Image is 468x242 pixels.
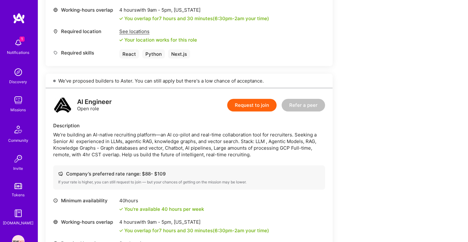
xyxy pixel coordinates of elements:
[53,198,58,203] i: icon Clock
[12,192,25,198] div: Tokens
[46,74,333,88] div: We've proposed builders to Aster. You can still apply but there's a low chance of acceptance.
[9,78,27,85] div: Discovery
[215,15,244,21] span: 6:30pm - 2am
[53,122,325,129] div: Description
[8,137,28,144] div: Community
[119,7,269,13] div: 4 hours with [US_STATE]
[119,207,123,211] i: icon Check
[14,183,22,189] img: tokens
[119,206,204,212] div: You're available 40 hours per week
[119,229,123,233] i: icon Check
[14,165,23,172] div: Invite
[3,220,34,226] div: [DOMAIN_NAME]
[119,197,204,204] div: 40 hours
[58,170,320,177] div: Company’s preferred rate range: $ 88 - $ 109
[124,227,269,234] div: You overlap for 7 hours and 30 minutes ( your time)
[12,66,25,78] img: discovery
[53,50,58,55] i: icon Tag
[119,28,197,35] div: See locations
[282,99,325,112] button: Refer a peer
[53,49,116,56] div: Required skills
[13,13,25,24] img: logo
[53,7,116,13] div: Working-hours overlap
[119,38,123,42] i: icon Check
[77,99,112,112] div: Open role
[124,15,269,22] div: You overlap for 7 hours and 30 minutes ( your time)
[53,28,116,35] div: Required location
[53,131,325,158] div: We’re building an AI-native recruiting platform—an AI co-pilot and real-time collaboration tool f...
[146,7,174,13] span: 9am - 5pm ,
[227,99,277,112] button: Request to join
[215,228,244,233] span: 6:30pm - 2am
[119,49,139,59] div: React
[53,29,58,34] i: icon Location
[12,153,25,165] img: Invite
[7,49,30,56] div: Notifications
[119,17,123,20] i: icon Check
[12,207,25,220] img: guide book
[53,197,116,204] div: Minimum availability
[53,220,58,224] i: icon World
[119,37,197,43] div: Your location works for this role
[77,99,112,105] div: AI Engineer
[119,219,269,225] div: 4 hours with [US_STATE]
[11,107,26,113] div: Missions
[58,171,63,176] i: icon Cash
[142,49,165,59] div: Python
[53,219,116,225] div: Working-hours overlap
[53,8,58,12] i: icon World
[53,96,72,115] img: logo
[168,49,190,59] div: Next.js
[12,37,25,49] img: bell
[146,219,174,225] span: 9am - 5pm ,
[20,37,25,42] span: 1
[11,122,26,137] img: Community
[12,94,25,107] img: teamwork
[58,180,320,185] div: If your rate is higher, you can still request to join — but your chances of getting on the missio...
